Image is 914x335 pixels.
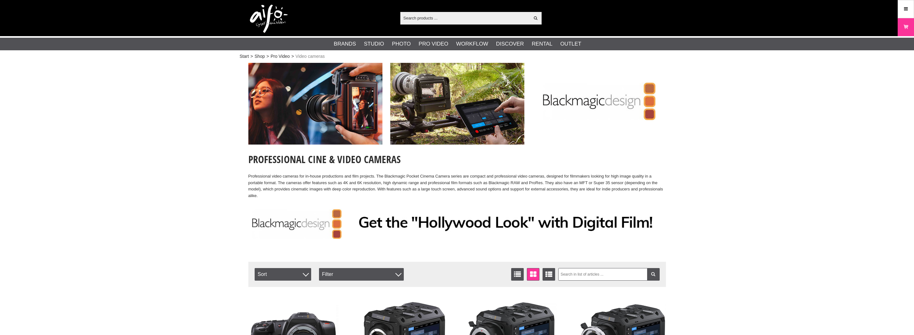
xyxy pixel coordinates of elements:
a: Rental [532,40,553,48]
p: Professional video cameras for in-house productions and film projects. The Blackmagic Pocket Cine... [248,173,666,199]
a: Pro Video [271,53,290,60]
a: Extended list [543,268,555,281]
a: List [511,268,524,281]
a: Filter [647,268,660,281]
a: Photo [392,40,411,48]
a: Brands [334,40,356,48]
span: > [251,53,253,60]
span: > [266,53,269,60]
img: Ad:003 ban-blackmagic-logo-640.jpg [532,63,666,145]
a: Outlet [560,40,581,48]
span: > [291,53,294,60]
img: Ad:002 ban-blackmagic-001.jpg [390,63,524,145]
span: Sort [255,268,311,281]
img: Ad:001 ban-blackmagic-002.jpg [248,63,382,145]
a: Window [527,268,539,281]
a: Discover [496,40,524,48]
input: Search products ... [400,13,530,23]
a: Studio [364,40,384,48]
a: Workflow [456,40,488,48]
input: Search in list of articles ... [558,268,660,281]
h1: Professional Cine & Video Cameras [248,152,666,166]
a: Start [240,53,249,60]
a: Shop [255,53,265,60]
span: Video cameras [295,53,325,60]
a: Pro Video [419,40,448,48]
div: Filter [319,268,404,281]
img: Blackmagic Design Professional Video Cameras [248,203,666,244]
img: logo.png [250,5,288,33]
